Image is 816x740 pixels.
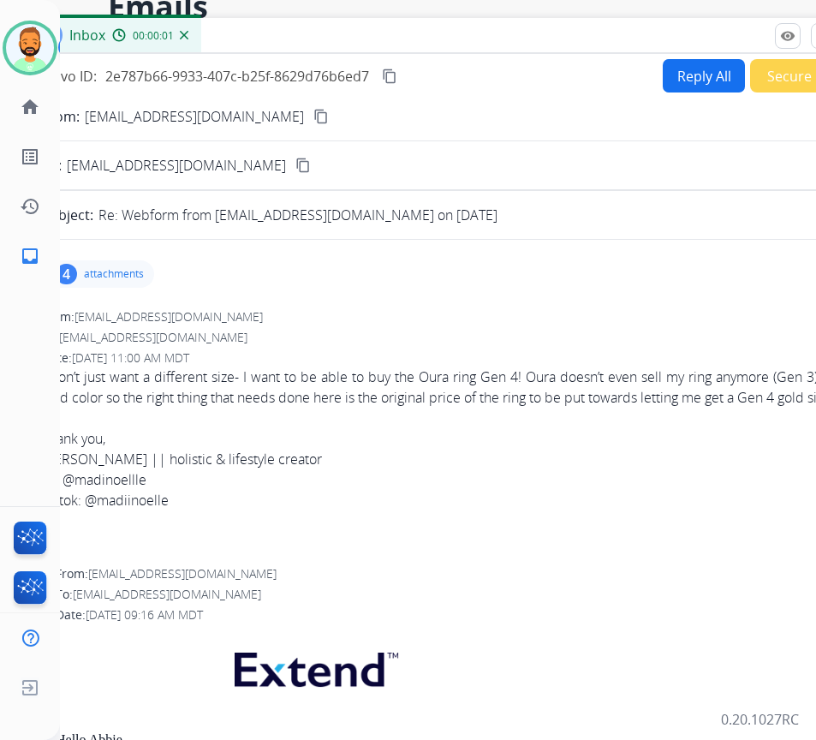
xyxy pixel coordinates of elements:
p: 0.20.1027RC [721,709,799,730]
p: attachments [84,267,144,281]
div: 4 [56,264,77,284]
p: Subject: [42,205,93,225]
p: Convo ID: [35,66,97,87]
img: avatar [6,24,54,72]
p: Re: Webform from [EMAIL_ADDRESS][DOMAIN_NAME] on [DATE] [98,205,497,225]
span: 2e787b66-9933-407c-b25f-8629d76b6ed7 [105,67,369,86]
img: extend.png [213,632,415,700]
mat-icon: content_copy [382,69,397,84]
span: [EMAIL_ADDRESS][DOMAIN_NAME] [74,308,263,325]
p: From: [42,106,80,127]
span: [DATE] 11:00 AM MDT [72,349,189,366]
mat-icon: list_alt [20,146,40,167]
mat-icon: content_copy [295,158,311,173]
span: [EMAIL_ADDRESS][DOMAIN_NAME] [59,329,247,345]
mat-icon: inbox [20,246,40,266]
span: [DATE] 09:16 AM MDT [86,606,203,623]
span: Inbox [69,26,105,45]
span: [EMAIL_ADDRESS][DOMAIN_NAME] [73,586,261,602]
mat-icon: history [20,196,40,217]
span: 00:00:01 [133,29,174,43]
mat-icon: home [20,97,40,117]
span: [EMAIL_ADDRESS][DOMAIN_NAME] [88,565,277,582]
span: [EMAIL_ADDRESS][DOMAIN_NAME] [67,155,286,176]
mat-icon: content_copy [313,109,329,124]
mat-icon: remove_red_eye [780,28,795,44]
p: [EMAIL_ADDRESS][DOMAIN_NAME] [85,106,304,127]
button: Reply All [663,59,745,92]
